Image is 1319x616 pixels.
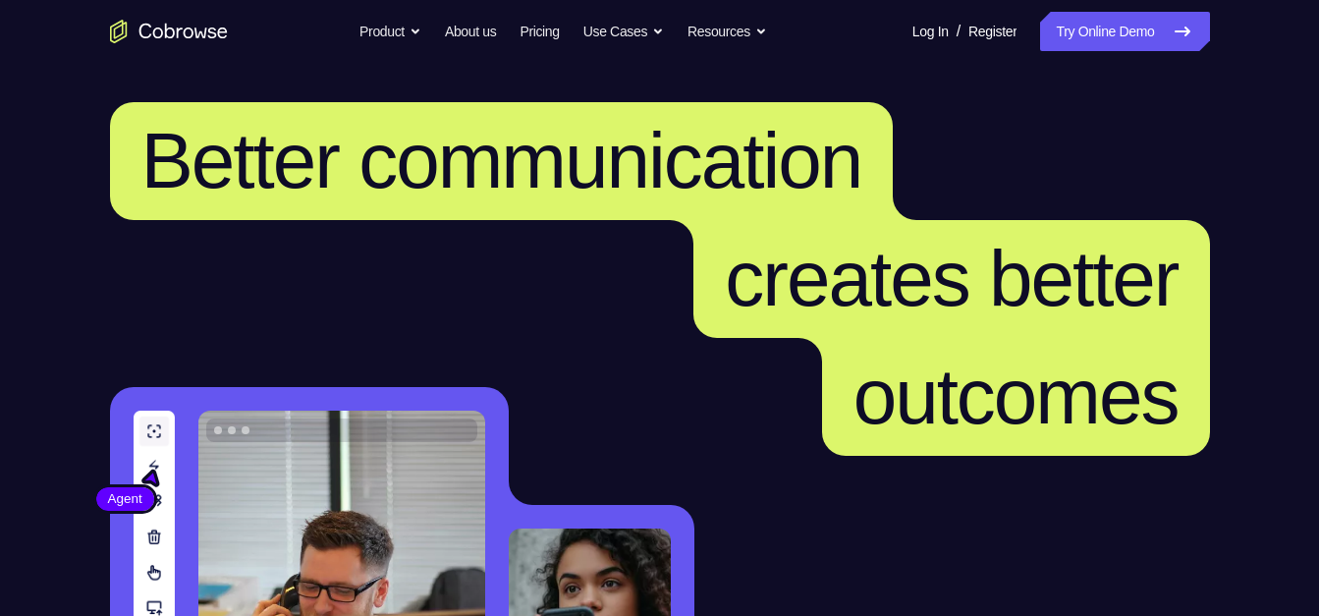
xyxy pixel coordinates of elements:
a: Pricing [520,12,559,51]
a: Register [968,12,1017,51]
button: Product [359,12,421,51]
span: outcomes [853,353,1179,440]
a: Go to the home page [110,20,228,43]
span: Better communication [141,117,862,204]
span: / [957,20,961,43]
button: Use Cases [583,12,664,51]
a: About us [445,12,496,51]
a: Try Online Demo [1040,12,1209,51]
span: creates better [725,235,1178,322]
a: Log In [912,12,949,51]
button: Resources [687,12,767,51]
span: Agent [96,489,154,509]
